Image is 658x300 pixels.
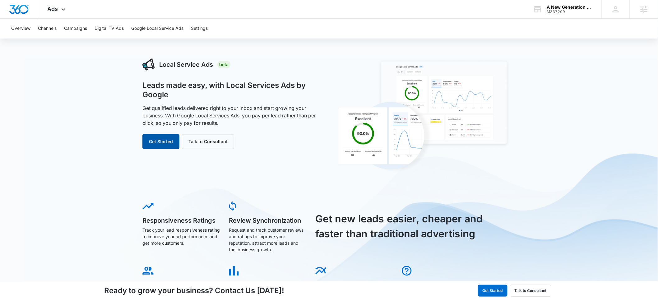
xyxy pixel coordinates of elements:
p: Track your lead responsiveness rating to improve your ad performance and get more customers. [142,227,220,246]
h3: Local Service Ads [159,60,213,69]
div: account name [547,5,592,10]
span: Ads [48,6,58,12]
h4: Ready to grow your business? Contact Us [DATE]! [104,285,284,296]
h5: Review Synchronization [229,217,307,224]
button: Talk to Consultant [182,134,234,149]
button: Google Local Service Ads [131,19,183,39]
div: account id [547,10,592,14]
button: Settings [191,19,208,39]
button: Get Started [478,285,507,297]
div: Beta [217,61,230,68]
p: Get qualified leads delivered right to your inbox and start growing your business. With Google Lo... [142,104,322,127]
button: Overview [11,19,30,39]
button: Digital TV Ads [95,19,124,39]
button: Channels [38,19,57,39]
button: Talk to Consultant [510,285,551,297]
h1: Leads made easy, with Local Services Ads by Google [142,81,322,99]
button: Get Started [142,134,179,149]
h5: Responsiveness Ratings [142,217,220,224]
button: Campaigns [64,19,87,39]
h3: Get new leads easier, cheaper and faster than traditional advertising [315,211,490,241]
p: Request and track customer reviews and ratings to improve your reputation, attract more leads and... [229,227,307,253]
